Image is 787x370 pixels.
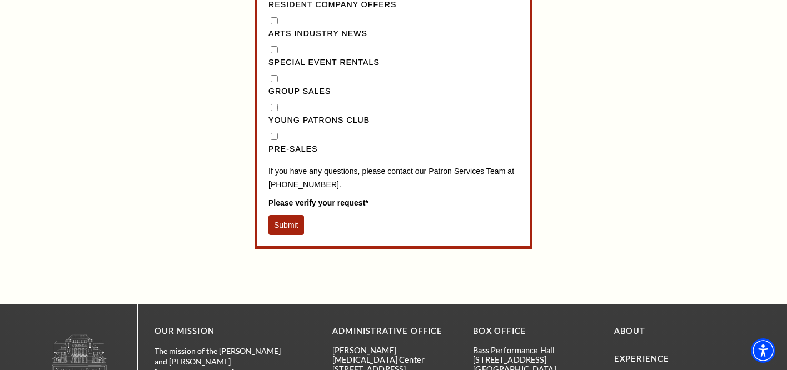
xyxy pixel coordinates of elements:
[268,215,304,235] button: Submit
[155,324,293,338] p: OUR MISSION
[268,27,519,41] label: Arts Industry News
[332,346,456,365] p: [PERSON_NAME][MEDICAL_DATA] Center
[332,324,456,338] p: Administrative Office
[268,197,519,209] label: Please verify your request*
[473,324,597,338] p: BOX OFFICE
[268,85,519,98] label: Group Sales
[473,355,597,364] p: [STREET_ADDRESS]
[268,143,519,156] label: Pre-Sales
[268,56,519,69] label: Special Event Rentals
[614,326,646,336] a: About
[473,346,597,355] p: Bass Performance Hall
[751,338,775,363] div: Accessibility Menu
[268,165,519,191] p: If you have any questions, please contact our Patron Services Team at [PHONE_NUMBER].
[268,114,519,127] label: Young Patrons Club
[614,354,670,363] a: Experience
